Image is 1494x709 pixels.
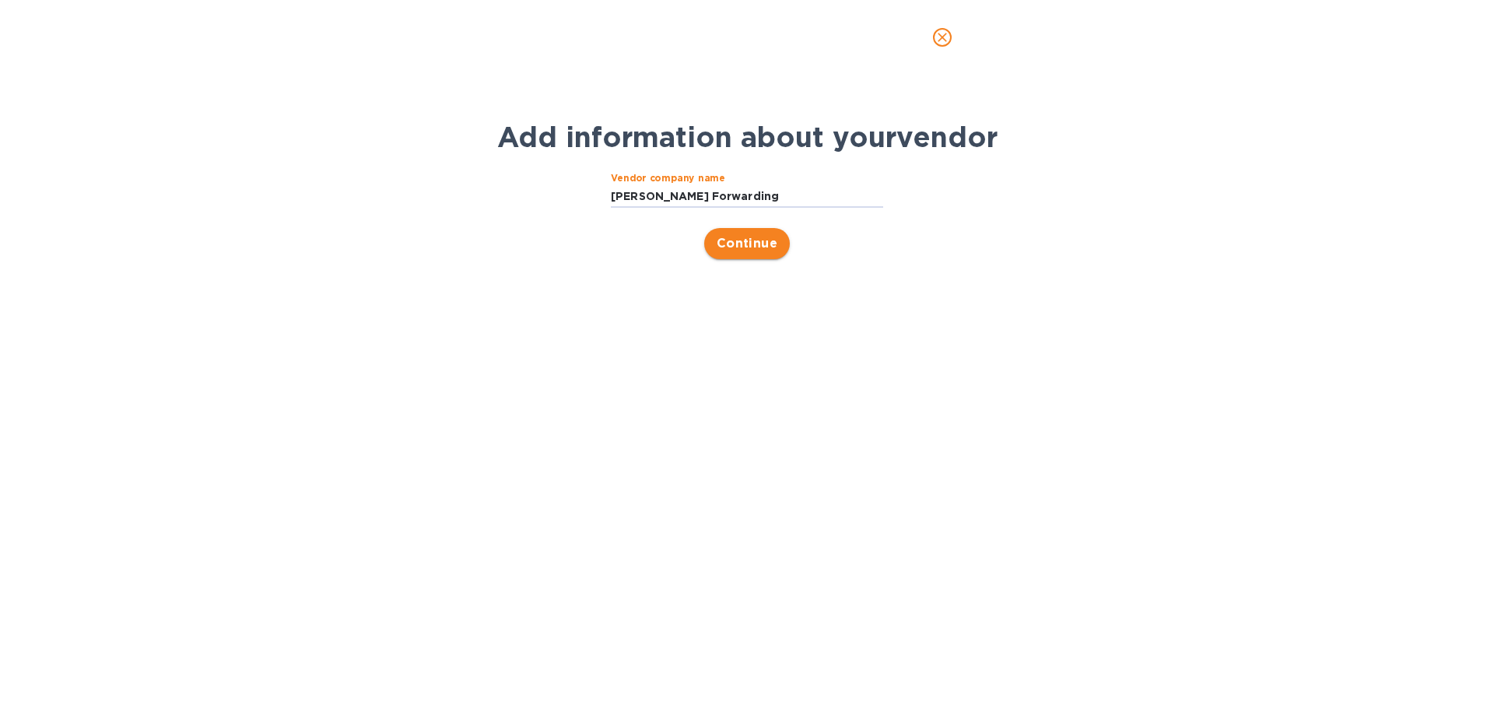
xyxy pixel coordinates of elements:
span: Continue [717,234,778,253]
input: Company name [611,185,883,209]
b: Add information about your vendor [497,120,998,154]
button: Continue [704,228,791,259]
label: Vendor company name [611,174,725,183]
button: close [924,19,961,56]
